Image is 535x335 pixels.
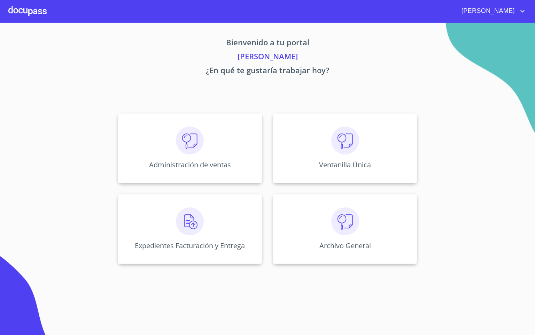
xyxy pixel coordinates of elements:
img: consulta.png [331,127,359,154]
p: Ventanilla Única [319,160,371,169]
p: ¿En qué te gustaría trabajar hoy? [53,64,482,78]
p: Administración de ventas [149,160,231,169]
img: consulta.png [331,207,359,235]
span: [PERSON_NAME] [456,6,518,17]
p: Bienvenido a tu portal [53,37,482,51]
button: account of current user [456,6,527,17]
img: carga.png [176,207,204,235]
p: [PERSON_NAME] [53,51,482,64]
p: Expedientes Facturación y Entrega [135,241,245,250]
p: Archivo General [319,241,371,250]
img: consulta.png [176,127,204,154]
